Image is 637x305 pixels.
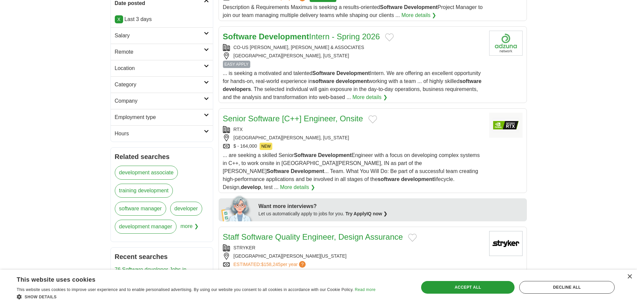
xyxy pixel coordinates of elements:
[234,261,307,268] a: ESTIMATED:$158,245per year?
[294,152,317,158] strong: Software
[489,231,523,256] img: Stryker logo
[223,152,480,190] span: ... are seeking a skilled Senior Engineer with a focus on developing complex systems in C++, to w...
[352,93,387,101] a: More details ❯
[318,152,351,158] strong: Development
[17,287,354,292] span: This website uses cookies to improve user experience and to enable personalised advertising. By u...
[267,168,289,174] strong: Software
[291,168,324,174] strong: Development
[223,44,484,51] div: CO-US [PERSON_NAME], [PERSON_NAME] & ASSOCIATES
[115,81,204,89] h2: Category
[115,252,209,262] h2: Recent searches
[234,245,256,250] a: STRYKER
[280,183,315,191] a: More details ❯
[181,220,199,238] span: more ❯
[241,184,261,190] strong: develop
[223,32,257,41] strong: Software
[259,202,523,210] div: Want more interviews?
[223,232,403,241] a: Staff Software Quality Engineer, Design Assurance
[519,281,615,294] div: Decline all
[115,152,209,162] h2: Related searches
[223,86,251,92] strong: developers
[111,60,213,76] a: Location
[223,253,484,260] div: [GEOGRAPHIC_DATA][PERSON_NAME][US_STATE]
[627,274,632,279] div: Close
[299,261,306,268] span: ?
[115,15,209,23] p: Last 3 days
[115,97,204,105] h2: Company
[17,274,359,284] div: This website uses cookies
[115,184,173,198] a: training development
[404,4,437,10] strong: Development
[489,31,523,56] img: Company logo
[111,109,213,125] a: Employment type
[115,48,204,56] h2: Remote
[25,295,57,299] span: Show details
[259,210,523,217] div: Let us automatically apply to jobs for you.
[401,11,436,19] a: More details ❯
[261,262,280,267] span: $158,245
[115,166,178,180] a: development associate
[378,176,400,182] strong: software
[223,70,482,100] span: ... is seeking a motivated and talented Intern. We are offering an excellent opportunity for hand...
[115,130,204,138] h2: Hours
[223,4,483,18] span: Description & Requirements Maximus is seeking a results-oriented Project Manager to join our team...
[459,78,482,84] strong: software
[115,32,204,40] h2: Salary
[223,52,484,59] div: [GEOGRAPHIC_DATA][PERSON_NAME], [US_STATE]
[115,15,123,23] a: X
[260,143,272,150] span: NEW
[223,114,363,123] a: Senior Software [C++] Engineer, Onsite
[170,202,202,216] a: developer
[111,27,213,44] a: Salary
[408,234,417,242] button: Add to favorite jobs
[234,127,243,132] a: RTX
[336,78,369,84] strong: development
[259,32,309,41] strong: Development
[368,115,377,123] button: Add to favorite jobs
[115,64,204,72] h2: Location
[355,287,375,292] a: Read more, opens a new window
[221,195,254,221] img: apply-iq-scientist.png
[312,70,335,76] strong: Software
[111,76,213,93] a: Category
[380,4,403,10] strong: Software
[223,32,380,41] a: Software DevelopmentIntern - Spring 2026
[111,93,213,109] a: Company
[17,293,375,300] div: Show details
[312,78,334,84] strong: software
[345,211,387,216] a: Try ApplyIQ now ❯
[223,61,250,68] span: EASY APPLY
[111,125,213,142] a: Hours
[489,113,523,138] img: RTX logo
[115,220,177,234] a: development manager
[385,33,394,41] button: Add to favorite jobs
[115,113,204,121] h2: Employment type
[223,134,484,141] div: [GEOGRAPHIC_DATA][PERSON_NAME], [US_STATE]
[401,176,434,182] strong: development
[336,70,370,76] strong: Development
[111,44,213,60] a: Remote
[115,267,187,296] a: 76 Software developer Jobs in [GEOGRAPHIC_DATA][PERSON_NAME], [GEOGRAPHIC_DATA]
[115,202,166,216] a: software manager
[421,281,515,294] div: Accept all
[223,143,484,150] div: $ - 164,000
